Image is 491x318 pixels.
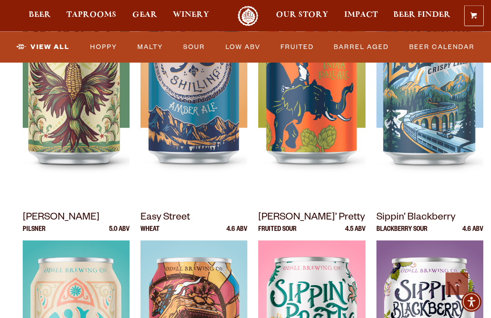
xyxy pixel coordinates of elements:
a: Taprooms [60,6,122,26]
p: 4.5 ABV [345,226,366,241]
p: [PERSON_NAME] [23,210,130,226]
a: Odell Home [231,6,265,26]
span: Our Story [276,11,328,19]
span: Winery [173,11,209,19]
p: Fruited Sour [258,226,296,241]
p: Easy Street [140,210,247,226]
span: Beer [29,11,51,19]
a: Beer [23,6,57,26]
a: Scroll to top [446,273,468,295]
a: View All [13,37,73,58]
span: Impact [344,11,378,19]
span: Gear [132,11,157,19]
a: Our Story [270,6,334,26]
span: Beer Finder [393,11,451,19]
span: Taprooms [66,11,116,19]
a: Malty [134,37,167,58]
p: 4.6 ABV [462,226,483,241]
a: Barrel Aged [330,37,392,58]
p: 4.6 ABV [226,226,247,241]
a: Gear [126,6,163,26]
p: [PERSON_NAME]’ Pretty [258,210,365,226]
a: Beer Finder [387,6,456,26]
p: Blackberry Sour [376,226,427,241]
p: Sippin’ Blackberry [376,210,483,226]
p: Pilsner [23,226,45,241]
a: Winery [167,6,215,26]
a: Impact [338,6,384,26]
p: 5.0 ABV [109,226,130,241]
p: Wheat [140,226,160,241]
a: Beer Calendar [406,37,478,58]
a: Sour [180,37,209,58]
a: Fruited [277,37,317,58]
div: Accessibility Menu [461,292,481,312]
a: Hoppy [86,37,121,58]
a: Low ABV [222,37,264,58]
